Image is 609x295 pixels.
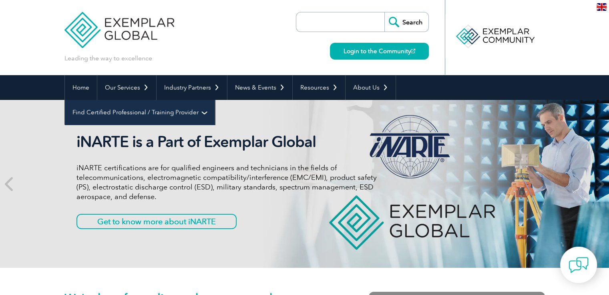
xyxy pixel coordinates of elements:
img: open_square.png [411,49,415,53]
a: Our Services [97,75,156,100]
a: Login to the Community [330,43,429,60]
a: Get to know more about iNARTE [76,214,237,229]
a: Find Certified Professional / Training Provider [65,100,215,125]
h2: iNARTE is a Part of Exemplar Global [76,133,377,151]
img: contact-chat.png [569,255,589,275]
img: en [597,3,607,11]
a: News & Events [227,75,292,100]
input: Search [384,12,428,32]
p: iNARTE certifications are for qualified engineers and technicians in the fields of telecommunicat... [76,163,377,201]
a: Home [65,75,97,100]
a: Industry Partners [157,75,227,100]
p: Leading the way to excellence [64,54,152,63]
a: About Us [346,75,396,100]
a: Resources [293,75,345,100]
